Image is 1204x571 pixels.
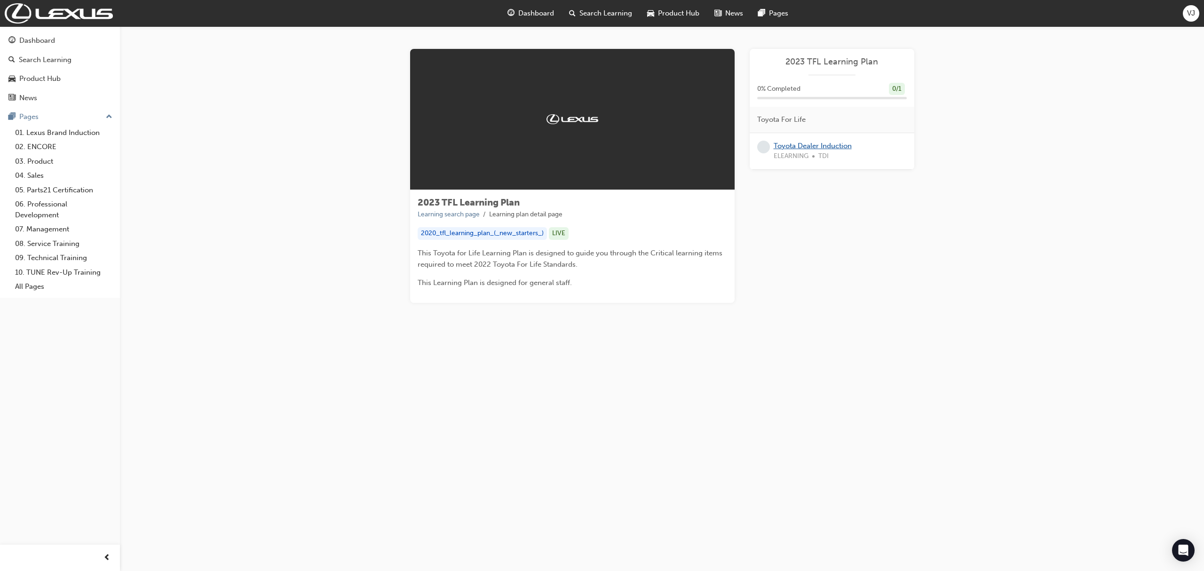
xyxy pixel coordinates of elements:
[11,183,116,198] a: 05. Parts21 Certification
[5,3,113,24] img: Trak
[8,94,16,103] span: news-icon
[418,227,547,240] div: 2020_tfl_learning_plan_(_new_starters_)
[4,108,116,126] button: Pages
[19,93,37,103] div: News
[489,209,562,220] li: Learning plan detail page
[418,197,520,208] span: 2023 TFL Learning Plan
[518,8,554,19] span: Dashboard
[1172,539,1195,562] div: Open Intercom Messenger
[547,114,598,124] img: Trak
[4,32,116,49] a: Dashboard
[418,249,724,269] span: This Toyota for Life Learning Plan is designed to guide you through the Critical learning items r...
[8,37,16,45] span: guage-icon
[19,73,61,84] div: Product Hub
[758,8,765,19] span: pages-icon
[647,8,654,19] span: car-icon
[19,111,39,122] div: Pages
[1183,5,1199,22] button: VJ
[4,51,116,69] a: Search Learning
[11,222,116,237] a: 07. Management
[418,210,480,218] a: Learning search page
[818,151,829,162] span: TDI
[11,154,116,169] a: 03. Product
[707,4,751,23] a: news-iconNews
[4,89,116,107] a: News
[507,8,515,19] span: guage-icon
[769,8,788,19] span: Pages
[757,84,800,95] span: 0 % Completed
[774,151,808,162] span: ELEARNING
[418,278,572,287] span: This Learning Plan is designed for general staff.
[549,227,569,240] div: LIVE
[106,111,112,123] span: up-icon
[8,56,15,64] span: search-icon
[11,168,116,183] a: 04. Sales
[751,4,796,23] a: pages-iconPages
[11,265,116,280] a: 10. TUNE Rev-Up Training
[500,4,562,23] a: guage-iconDashboard
[103,552,111,564] span: prev-icon
[11,126,116,140] a: 01. Lexus Brand Induction
[774,142,852,150] a: Toyota Dealer Induction
[8,75,16,83] span: car-icon
[757,56,907,67] a: 2023 TFL Learning Plan
[658,8,699,19] span: Product Hub
[569,8,576,19] span: search-icon
[4,70,116,87] a: Product Hub
[8,113,16,121] span: pages-icon
[19,35,55,46] div: Dashboard
[579,8,632,19] span: Search Learning
[757,141,770,153] span: learningRecordVerb_NONE-icon
[11,251,116,265] a: 09. Technical Training
[1187,8,1195,19] span: VJ
[11,279,116,294] a: All Pages
[714,8,721,19] span: news-icon
[757,114,806,125] span: Toyota For Life
[11,140,116,154] a: 02. ENCORE
[562,4,640,23] a: search-iconSearch Learning
[19,55,71,65] div: Search Learning
[4,30,116,108] button: DashboardSearch LearningProduct HubNews
[725,8,743,19] span: News
[889,83,905,95] div: 0 / 1
[11,237,116,251] a: 08. Service Training
[640,4,707,23] a: car-iconProduct Hub
[11,197,116,222] a: 06. Professional Development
